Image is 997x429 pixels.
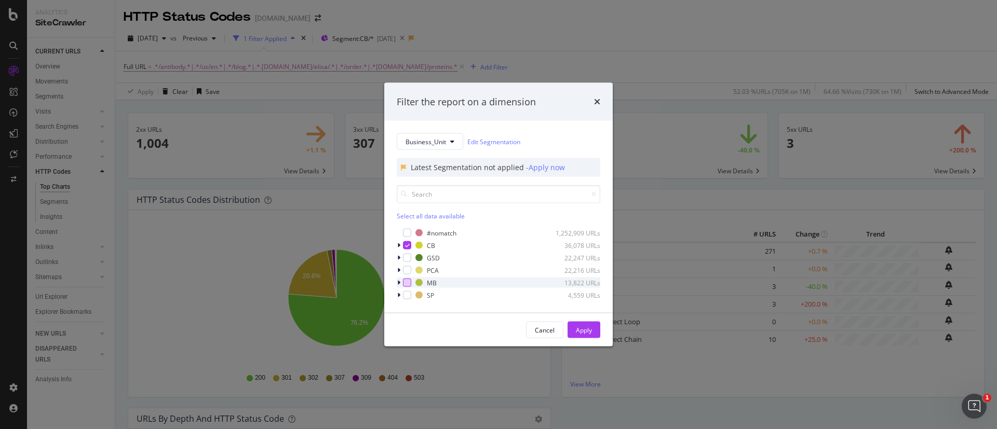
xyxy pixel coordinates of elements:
div: 1,252,909 URLs [549,228,600,237]
div: Latest Segmentation not applied [411,162,526,173]
div: CB [427,241,435,250]
div: modal [384,82,613,347]
div: MB [427,278,437,287]
button: Cancel [526,322,563,338]
button: Apply [568,322,600,338]
div: Cancel [535,325,555,334]
div: Filter the report on a dimension [397,95,536,108]
iframe: Intercom live chat [962,394,987,419]
div: times [594,95,600,108]
div: SP [427,290,434,299]
div: Apply [576,325,592,334]
div: 22,216 URLs [549,266,600,274]
div: 4,559 URLs [549,290,600,299]
div: Select all data available [397,212,600,220]
span: Business_Unit [406,137,446,146]
a: Edit Segmentation [467,136,520,147]
input: Search [397,185,600,203]
div: 36,078 URLs [549,241,600,250]
div: - Apply now [526,162,565,173]
div: PCA [427,266,439,274]
div: 13,822 URLs [549,278,600,287]
button: Business_Unit [397,133,463,150]
div: #nomatch [427,228,456,237]
span: 1 [983,394,991,402]
div: 22,247 URLs [549,253,600,262]
div: GSD [427,253,440,262]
